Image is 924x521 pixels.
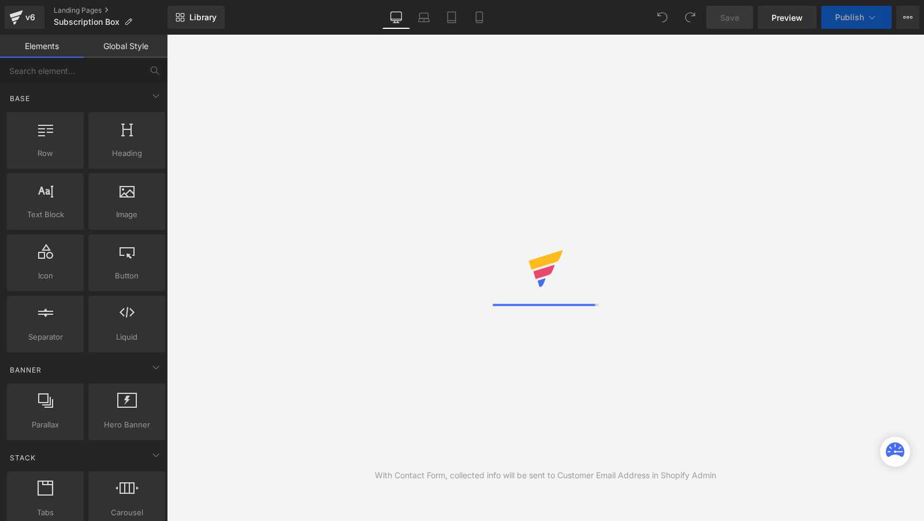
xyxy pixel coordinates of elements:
span: Subscription Box [54,17,120,27]
span: Tabs [10,507,80,519]
a: Laptop [410,6,438,29]
a: Landing Pages [54,6,167,15]
span: Publish [835,13,864,22]
a: New Library [167,6,225,29]
span: Hero Banner [92,419,162,431]
span: Save [720,12,739,24]
span: Base [9,93,31,104]
span: Separator [10,331,80,343]
span: Stack [9,452,37,463]
button: More [896,6,919,29]
a: v6 [5,6,44,29]
span: Button [92,270,162,282]
a: Tablet [438,6,465,29]
span: Liquid [92,331,162,343]
span: Library [189,12,217,23]
span: Icon [10,270,80,282]
button: Publish [821,6,892,29]
span: Row [10,147,80,159]
div: With Contact Form, collected info will be sent to Customer Email Address in Shopify Admin [375,469,716,482]
a: Preview [758,6,817,29]
span: Image [92,209,162,221]
a: Global Style [84,35,167,58]
a: Desktop [382,6,410,29]
span: Heading [92,147,162,159]
span: Carousel [92,507,162,519]
span: Preview [772,12,803,24]
span: Parallax [10,419,80,431]
span: Text Block [10,209,80,221]
button: Redo [679,6,702,29]
a: Mobile [465,6,493,29]
span: Banner [9,364,43,375]
button: Undo [651,6,674,29]
div: v6 [23,10,38,25]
